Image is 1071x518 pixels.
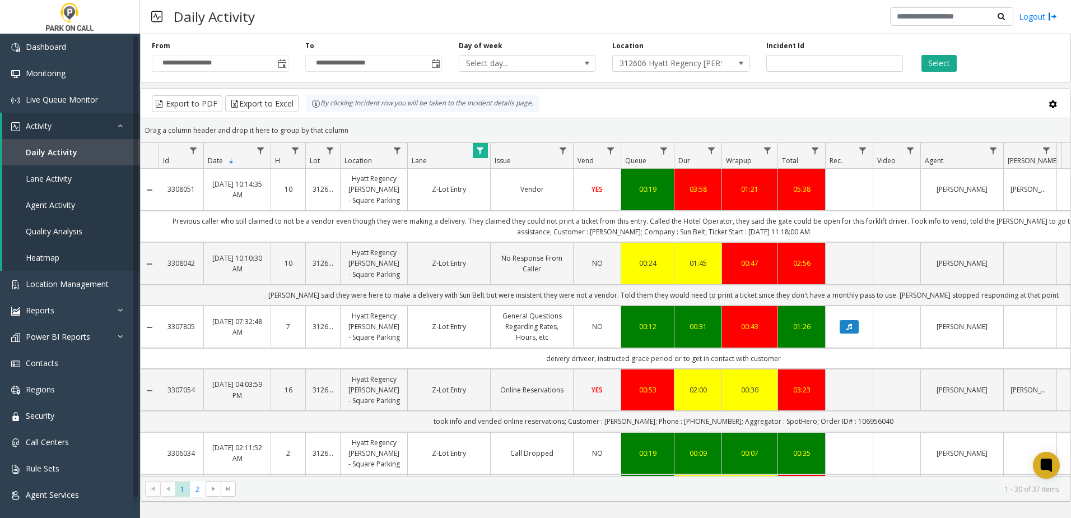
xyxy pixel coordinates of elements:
[152,41,170,51] label: From
[165,448,197,459] a: 3306034
[26,94,98,105] span: Live Queue Monitor
[26,226,82,237] span: Quality Analysis
[253,143,268,158] a: Date Filter Menu
[928,321,997,332] a: [PERSON_NAME]
[628,258,667,269] a: 00:24
[578,156,594,165] span: Vend
[209,484,218,493] span: Go to the next page
[26,358,58,368] span: Contacts
[168,3,260,30] h3: Daily Activity
[26,305,54,316] span: Reports
[278,184,299,195] a: 10
[276,55,288,71] span: Toggle popup
[928,385,997,395] a: [PERSON_NAME]
[429,55,441,71] span: Toggle popup
[2,244,140,271] a: Heatmap
[26,410,54,421] span: Security
[729,385,771,395] div: 00:30
[165,321,197,332] a: 3307805
[26,200,75,210] span: Agent Activity
[165,184,197,195] a: 3308051
[344,156,372,165] span: Location
[163,156,169,165] span: Id
[628,321,667,332] a: 00:12
[26,41,66,52] span: Dashboard
[11,386,20,395] img: 'icon'
[141,186,159,195] a: Collapse Details
[495,156,511,165] span: Issue
[206,481,221,497] span: Go to the next page
[278,385,299,395] a: 16
[221,481,236,497] span: Go to the last page
[11,280,20,289] img: 'icon'
[11,96,20,105] img: 'icon'
[1039,143,1054,158] a: Parker Filter Menu
[275,156,280,165] span: H
[141,323,159,332] a: Collapse Details
[190,482,205,497] span: Page 2
[625,156,646,165] span: Queue
[580,448,614,459] a: NO
[2,218,140,244] a: Quality Analysis
[225,95,299,112] button: Export to Excel
[313,258,333,269] a: 312606
[1048,11,1057,22] img: logout
[628,448,667,459] div: 00:19
[628,385,667,395] a: 00:53
[208,156,223,165] span: Date
[243,484,1059,494] kendo-pager-info: 1 - 30 of 37 items
[785,184,818,195] a: 05:38
[211,253,264,274] a: [DATE] 10:10:30 AM
[26,437,69,447] span: Call Centers
[928,184,997,195] a: [PERSON_NAME]
[26,489,79,500] span: Agent Services
[580,385,614,395] a: YES
[580,258,614,269] a: NO
[785,321,818,332] a: 01:26
[678,156,690,165] span: Dur
[11,70,20,78] img: 'icon'
[612,41,644,51] label: Location
[497,253,566,274] a: No Response From Caller
[497,448,566,459] a: Call Dropped
[26,331,90,342] span: Power BI Reports
[26,384,55,395] span: Regions
[323,143,338,158] a: Lot Filter Menu
[11,465,20,474] img: 'icon'
[211,379,264,400] a: [DATE] 04:03:59 PM
[592,322,603,331] span: NO
[223,484,232,493] span: Go to the last page
[766,41,804,51] label: Incident Id
[459,41,502,51] label: Day of week
[415,385,483,395] a: Z-Lot Entry
[681,184,715,195] a: 03:58
[729,184,771,195] a: 01:21
[785,448,818,459] div: 00:35
[681,321,715,332] a: 00:31
[785,385,818,395] a: 03:23
[412,156,427,165] span: Lane
[306,95,539,112] div: By clicking Incident row you will be taken to the incident details page.
[311,99,320,108] img: infoIcon.svg
[903,143,918,158] a: Video Filter Menu
[11,412,20,421] img: 'icon'
[681,258,715,269] a: 01:45
[347,437,401,470] a: Hyatt Regency [PERSON_NAME] - Square Parking
[656,143,672,158] a: Queue Filter Menu
[415,448,483,459] a: Z-Lot Entry
[2,192,140,218] a: Agent Activity
[729,448,771,459] a: 00:07
[830,156,842,165] span: Rec.
[928,258,997,269] a: [PERSON_NAME]
[390,143,405,158] a: Location Filter Menu
[347,173,401,206] a: Hyatt Regency [PERSON_NAME] - Square Parking
[628,184,667,195] a: 00:19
